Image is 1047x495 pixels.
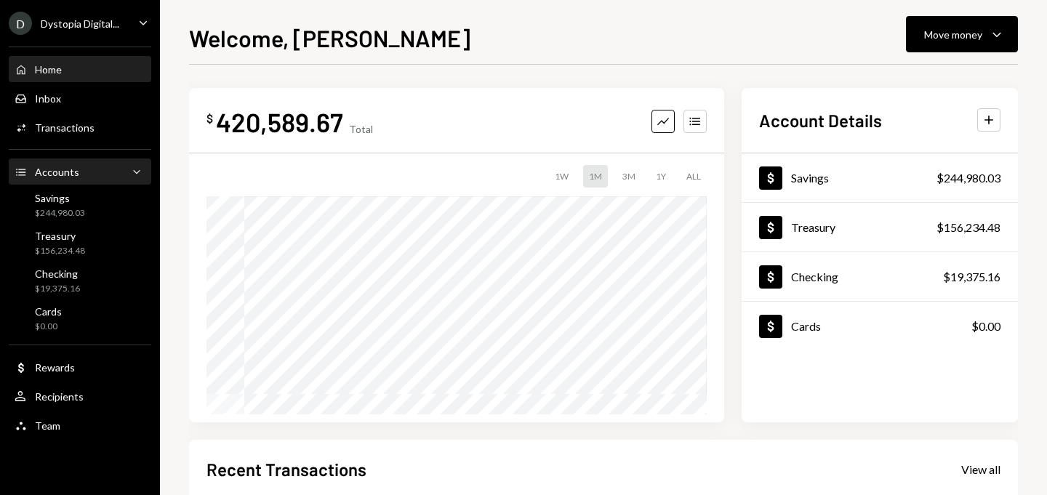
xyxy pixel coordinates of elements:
a: Accounts [9,158,151,185]
div: Rewards [35,361,75,374]
div: 1Y [650,165,672,188]
div: Move money [924,27,982,42]
div: Dystopia Digital... [41,17,119,30]
div: 1M [583,165,608,188]
h2: Account Details [759,108,882,132]
a: Treasury$156,234.48 [9,225,151,260]
a: Inbox [9,85,151,111]
a: Transactions [9,114,151,140]
a: Savings$244,980.03 [742,153,1018,202]
h2: Recent Transactions [206,457,366,481]
a: Checking$19,375.16 [742,252,1018,301]
div: Checking [35,267,80,280]
a: View all [961,461,1000,477]
a: Home [9,56,151,82]
div: ALL [681,165,707,188]
div: Treasury [35,230,85,242]
h1: Welcome, [PERSON_NAME] [189,23,470,52]
div: Savings [791,171,829,185]
div: 3M [617,165,641,188]
div: $244,980.03 [936,169,1000,187]
a: Cards$0.00 [742,302,1018,350]
div: Accounts [35,166,79,178]
div: Cards [35,305,62,318]
a: Treasury$156,234.48 [742,203,1018,251]
div: Inbox [35,92,61,105]
a: Savings$244,980.03 [9,188,151,222]
button: Move money [906,16,1018,52]
div: $156,234.48 [936,219,1000,236]
div: $0.00 [35,321,62,333]
div: $19,375.16 [943,268,1000,286]
div: Team [35,419,60,432]
div: Recipients [35,390,84,403]
a: Team [9,412,151,438]
div: Checking [791,270,838,283]
div: Savings [35,192,85,204]
div: $ [206,111,213,126]
div: Treasury [791,220,835,234]
a: Checking$19,375.16 [9,263,151,298]
div: $0.00 [971,318,1000,335]
a: Cards$0.00 [9,301,151,336]
div: Transactions [35,121,95,134]
div: $156,234.48 [35,245,85,257]
div: 420,589.67 [216,105,343,138]
div: View all [961,462,1000,477]
a: Rewards [9,354,151,380]
div: D [9,12,32,35]
div: $244,980.03 [35,207,85,220]
div: 1W [549,165,574,188]
div: Total [349,123,373,135]
a: Recipients [9,383,151,409]
div: Cards [791,319,821,333]
div: Home [35,63,62,76]
div: $19,375.16 [35,283,80,295]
